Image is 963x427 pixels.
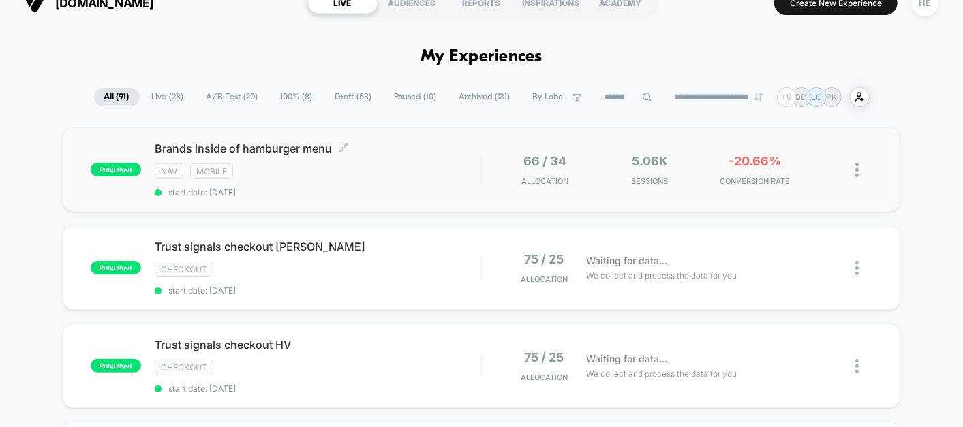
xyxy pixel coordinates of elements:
span: Sessions [600,176,699,186]
p: PK [826,92,837,102]
span: Archived ( 131 ) [449,88,521,106]
span: Allocation [521,373,568,382]
span: Mobile [190,163,233,179]
span: Trust signals checkout HV [155,338,481,351]
h1: My Experiences [421,47,542,67]
img: close [855,359,859,373]
span: 5.06k [632,154,668,168]
img: close [855,163,859,177]
span: We collect and process the data for you [586,269,737,282]
div: + 9 [777,87,797,107]
span: Draft ( 53 ) [325,88,382,106]
span: Trust signals checkout [PERSON_NAME] [155,240,481,253]
span: -20.66% [729,154,781,168]
span: A/B Test ( 20 ) [196,88,269,106]
span: Paused ( 10 ) [384,88,447,106]
span: 75 / 25 [525,350,564,364]
span: published [91,163,141,176]
span: 66 / 34 [523,154,566,168]
span: Allocation [521,176,568,186]
span: 100% ( 8 ) [271,88,323,106]
span: start date: [DATE] [155,383,481,394]
span: All ( 91 ) [94,88,140,106]
p: LC [811,92,822,102]
span: published [91,261,141,274]
span: checkout [155,360,213,375]
span: By Label [533,92,566,102]
span: 75 / 25 [525,252,564,266]
span: Live ( 28 ) [142,88,194,106]
img: close [855,261,859,275]
span: start date: [DATE] [155,187,481,197]
span: start date: [DATE] [155,285,481,296]
span: NAV [155,163,183,179]
span: Waiting for data... [586,351,667,366]
img: end [754,93,763,101]
p: BD [796,92,808,102]
span: We collect and process the data for you [586,367,737,380]
span: Brands inside of hamburger menu [155,142,481,155]
span: published [91,359,141,373]
span: Allocation [521,274,568,284]
span: checkout [155,262,213,277]
span: Waiting for data... [586,253,667,268]
span: CONVERSION RATE [706,176,804,186]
